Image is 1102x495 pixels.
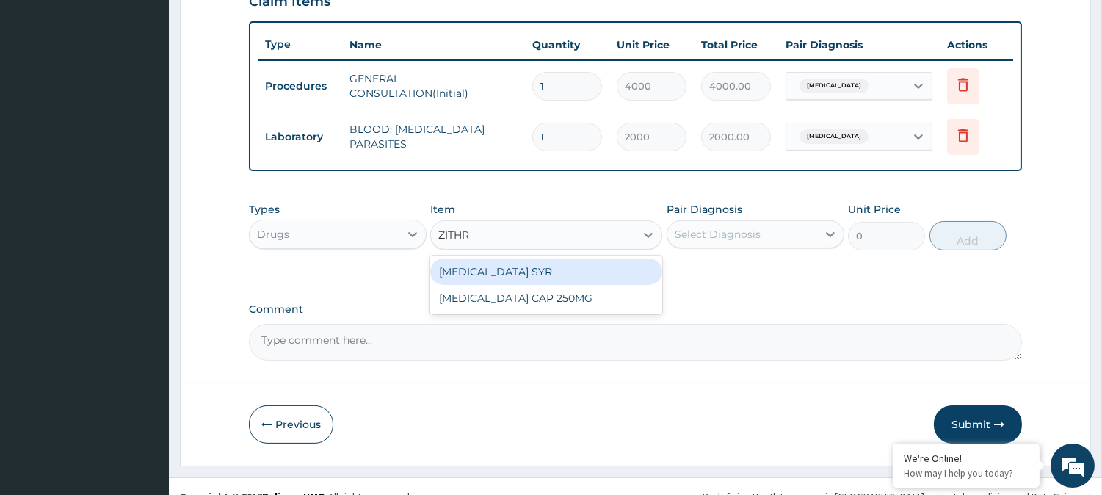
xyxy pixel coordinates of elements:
textarea: Type your message and hit 'Enter' [7,335,280,386]
td: Procedures [258,73,342,100]
th: Pair Diagnosis [778,30,940,59]
p: How may I help you today? [904,467,1029,480]
td: BLOOD: [MEDICAL_DATA] PARASITES [342,115,525,159]
th: Quantity [525,30,609,59]
button: Submit [934,405,1022,444]
div: We're Online! [904,452,1029,465]
div: Drugs [257,227,289,242]
label: Pair Diagnosis [667,202,742,217]
button: Add [929,221,1007,250]
img: d_794563401_company_1708531726252_794563401 [27,73,59,110]
button: Previous [249,405,333,444]
th: Unit Price [609,30,694,59]
label: Comment [249,303,1022,316]
td: Laboratory [258,123,342,151]
div: Chat with us now [76,82,247,101]
span: [MEDICAL_DATA] [800,79,869,93]
label: Types [249,203,280,216]
span: We're online! [85,152,203,300]
div: Select Diagnosis [675,227,761,242]
td: GENERAL CONSULTATION(Initial) [342,64,525,108]
th: Total Price [694,30,778,59]
th: Name [342,30,525,59]
label: Item [430,202,455,217]
th: Actions [940,30,1013,59]
div: [MEDICAL_DATA] SYR [430,259,662,285]
span: [MEDICAL_DATA] [800,129,869,144]
div: Minimize live chat window [241,7,276,43]
th: Type [258,31,342,58]
div: [MEDICAL_DATA] CAP 250MG [430,285,662,311]
label: Unit Price [848,202,901,217]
